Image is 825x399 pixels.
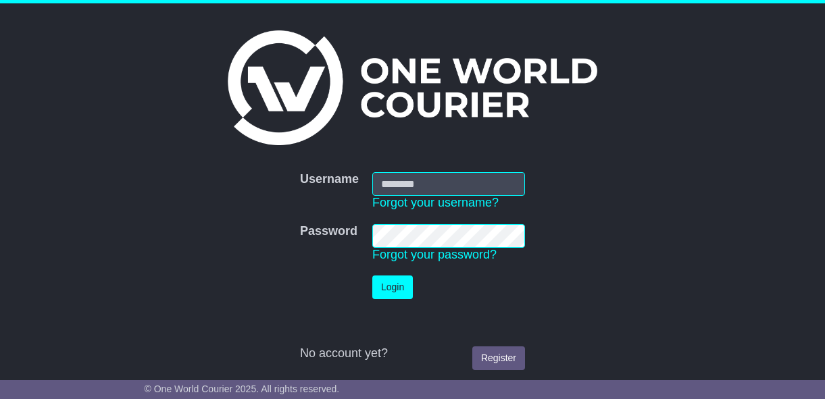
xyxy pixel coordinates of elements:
[228,30,597,145] img: One World
[300,346,525,361] div: No account yet?
[145,383,340,394] span: © One World Courier 2025. All rights reserved.
[472,346,525,370] a: Register
[372,275,413,299] button: Login
[300,172,359,187] label: Username
[372,196,499,209] a: Forgot your username?
[300,224,357,239] label: Password
[372,248,497,261] a: Forgot your password?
